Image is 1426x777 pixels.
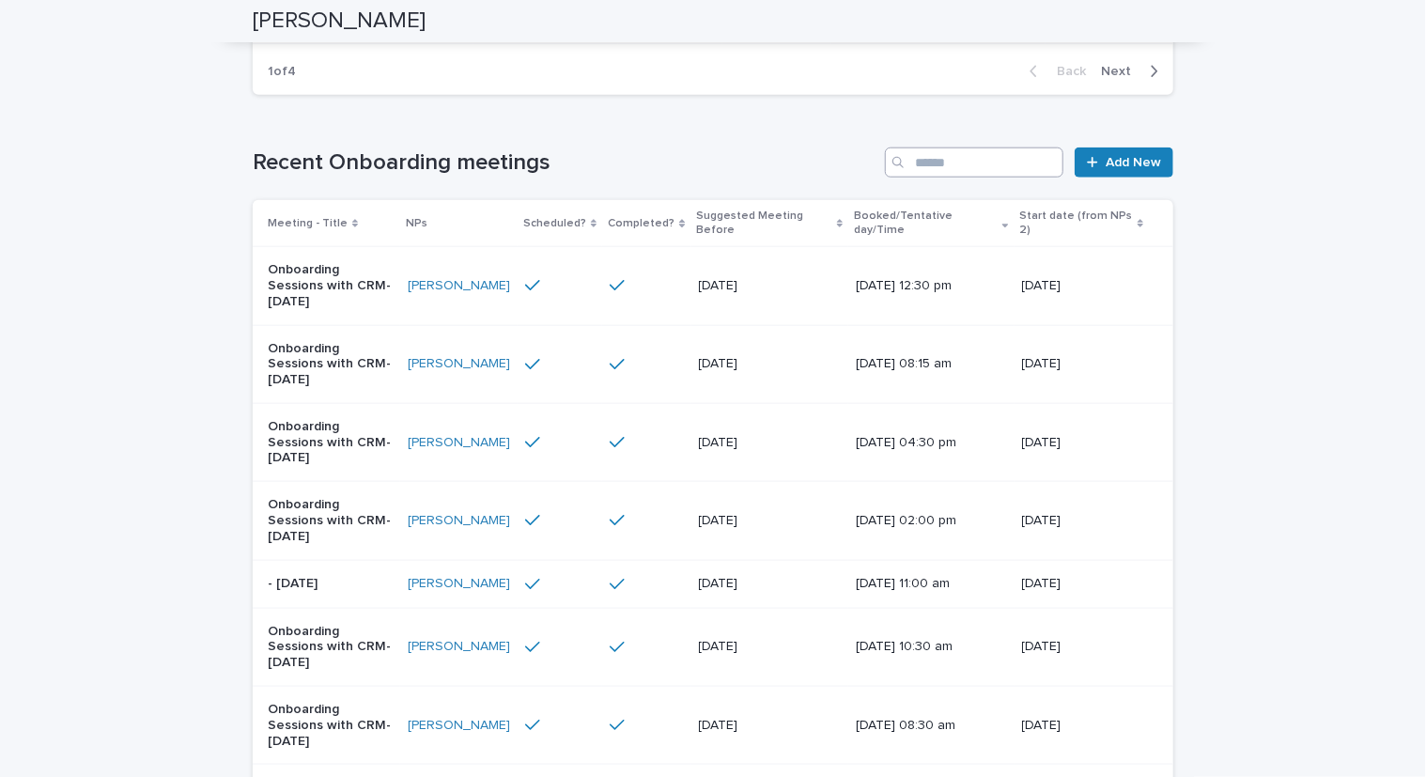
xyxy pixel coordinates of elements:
p: Booked/Tentative day/Time [854,206,999,241]
p: [DATE] 04:30 pm [856,435,990,451]
p: [DATE] [1022,576,1143,592]
p: [DATE] [699,576,833,592]
p: [DATE] [1022,278,1143,294]
tr: Onboarding Sessions with CRM- [DATE][PERSON_NAME] [DATE][DATE] 02:00 pm[DATE] [253,482,1173,560]
p: [DATE] [699,435,833,451]
p: [DATE] 12:30 pm [856,278,990,294]
a: [PERSON_NAME] [408,278,510,294]
p: 1 of 4 [253,49,311,95]
input: Search [885,148,1063,178]
p: [DATE] 08:30 am [856,718,990,734]
a: [PERSON_NAME] [408,435,510,451]
span: Back [1046,65,1086,78]
p: [DATE] [699,718,833,734]
tr: Onboarding Sessions with CRM- [DATE][PERSON_NAME] [DATE][DATE] 04:30 pm[DATE] [253,403,1173,481]
p: [DATE] [1022,435,1143,451]
p: Scheduled? [523,213,586,234]
h1: Recent Onboarding meetings [253,149,877,177]
p: [DATE] [699,356,833,372]
tr: Onboarding Sessions with CRM- [DATE][PERSON_NAME] [DATE][DATE] 08:30 am[DATE] [253,687,1173,765]
p: Suggested Meeting Before [697,206,832,241]
a: [PERSON_NAME] [408,356,510,372]
span: Add New [1106,156,1161,169]
a: [PERSON_NAME] [408,639,510,655]
a: [PERSON_NAME] [408,576,510,592]
p: [DATE] 11:00 am [856,576,990,592]
tr: Onboarding Sessions with CRM- [DATE][PERSON_NAME] [DATE][DATE] 12:30 pm[DATE] [253,247,1173,325]
tr: Onboarding Sessions with CRM- [DATE][PERSON_NAME] [DATE][DATE] 10:30 am[DATE] [253,608,1173,686]
a: [PERSON_NAME] [408,718,510,734]
p: [DATE] [699,513,833,529]
p: [DATE] 10:30 am [856,639,990,655]
button: Back [1015,63,1093,80]
h2: [PERSON_NAME] [253,8,426,35]
p: Onboarding Sessions with CRM- [DATE] [268,702,393,749]
p: Onboarding Sessions with CRM- [DATE] [268,624,393,671]
p: [DATE] [1022,639,1143,655]
p: Meeting - Title [268,213,348,234]
p: Onboarding Sessions with CRM- [DATE] [268,497,393,544]
p: Onboarding Sessions with CRM- [DATE] [268,262,393,309]
tr: Onboarding Sessions with CRM- [DATE][PERSON_NAME] [DATE][DATE] 08:15 am[DATE] [253,325,1173,403]
p: [DATE] 08:15 am [856,356,990,372]
a: [PERSON_NAME] [408,513,510,529]
span: Next [1101,65,1142,78]
a: Add New [1075,148,1173,178]
p: [DATE] 02:00 pm [856,513,990,529]
p: Onboarding Sessions with CRM- [DATE] [268,419,393,466]
p: [DATE] [1022,718,1143,734]
p: Onboarding Sessions with CRM- [DATE] [268,341,393,388]
p: Completed? [608,213,674,234]
p: [DATE] [699,639,833,655]
p: NPs [406,213,427,234]
p: [DATE] [1022,513,1143,529]
p: [DATE] [699,278,833,294]
button: Next [1093,63,1173,80]
p: [DATE] [1022,356,1143,372]
p: Start date (from NPs 2) [1020,206,1133,241]
p: - [DATE] [268,576,393,592]
tr: - [DATE][PERSON_NAME] [DATE][DATE] 11:00 am[DATE] [253,560,1173,608]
